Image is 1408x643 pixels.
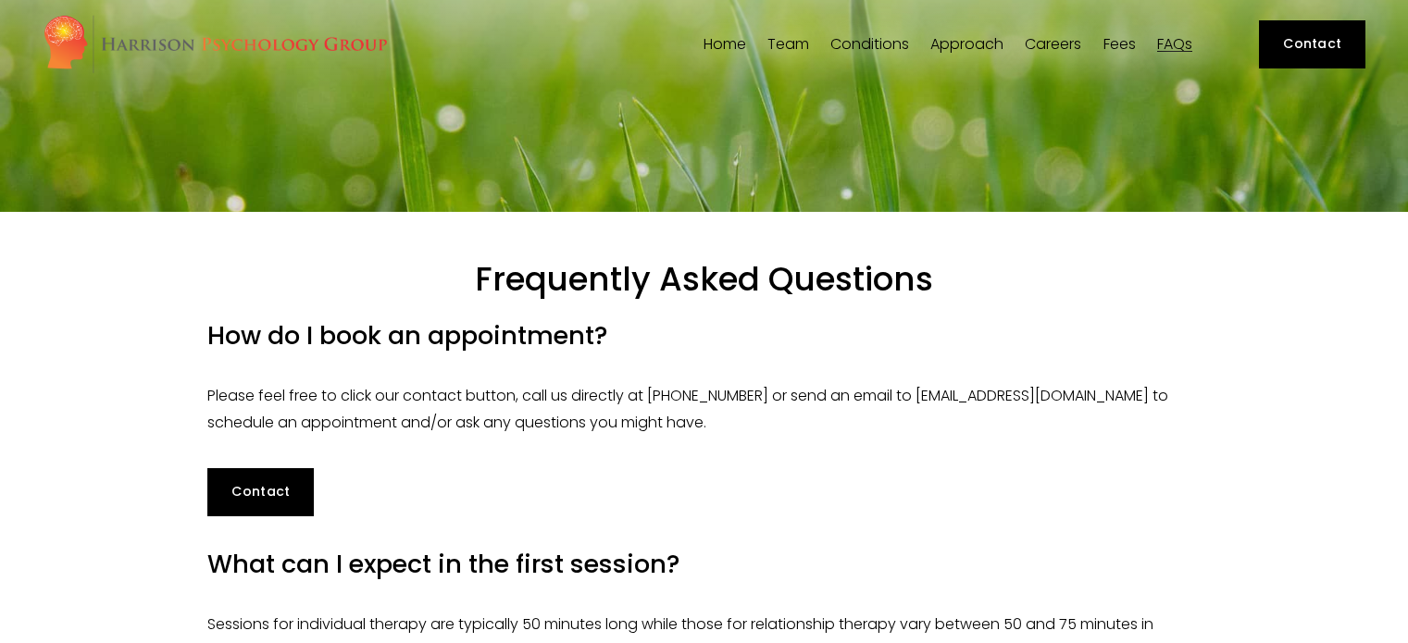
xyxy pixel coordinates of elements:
a: folder dropdown [830,35,909,53]
span: Team [767,37,809,52]
a: Contact [1259,20,1365,68]
h4: How do I book an appointment? [207,319,1200,353]
span: Approach [930,37,1003,52]
a: Careers [1025,35,1081,53]
a: Fees [1103,35,1136,53]
a: Contact [207,468,314,516]
p: Please feel free to click our contact button, call us directly at [PHONE_NUMBER] or send an email... [207,383,1200,437]
span: Conditions [830,37,909,52]
img: Harrison Psychology Group [43,14,388,74]
a: Home [704,35,746,53]
a: FAQs [1157,35,1192,53]
a: folder dropdown [930,35,1003,53]
a: folder dropdown [767,35,809,53]
h4: What can I expect in the first session? [207,548,1200,582]
h1: Frequently Asked Questions [207,259,1200,300]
